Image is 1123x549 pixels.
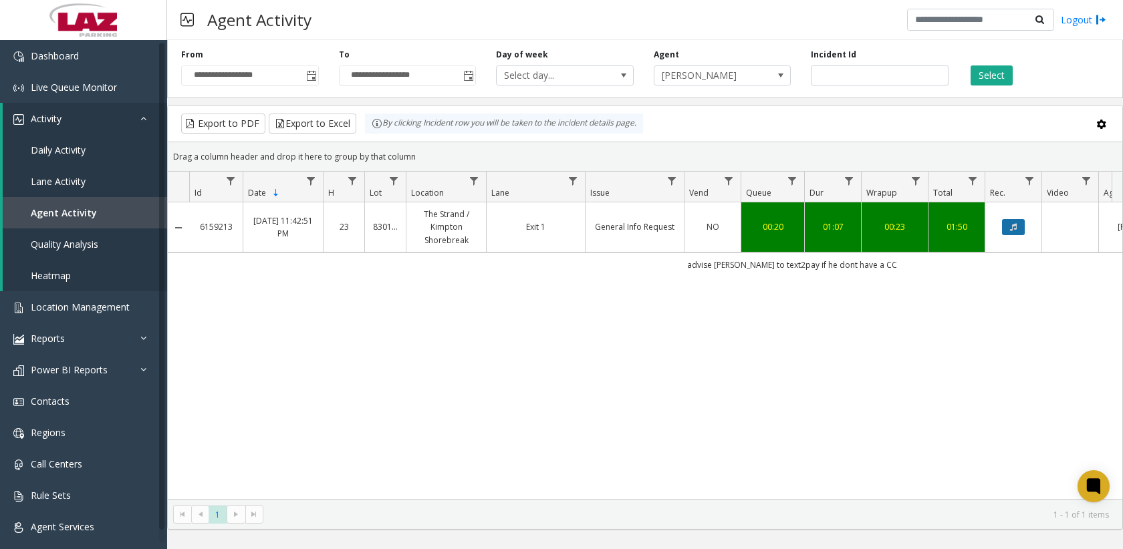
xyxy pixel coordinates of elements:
[365,114,643,134] div: By clicking Incident row you will be taken to the incident details page.
[749,220,796,233] a: 00:20
[564,172,582,190] a: Lane Filter Menu
[31,49,79,62] span: Dashboard
[332,220,356,233] a: 23
[461,66,475,85] span: Toggle popup
[693,220,733,233] a: NO
[3,197,167,228] a: Agent Activity
[13,303,24,313] img: 'icon'
[491,187,509,198] span: Lane
[209,506,227,524] span: Page 1
[13,522,24,533] img: 'icon'
[811,49,856,61] label: Incident Id
[201,3,318,36] h3: Agent Activity
[31,489,71,502] span: Rule Sets
[13,83,24,94] img: 'icon'
[707,221,719,232] span: NO
[180,3,194,36] img: pageIcon
[13,491,24,502] img: 'icon'
[809,187,824,198] span: Dur
[1047,187,1069,198] span: Video
[689,187,709,198] span: Vend
[344,172,362,190] a: H Filter Menu
[990,187,1005,198] span: Rec.
[971,65,1013,85] button: Select
[933,187,953,198] span: Total
[168,172,1122,499] div: Data table
[465,172,483,190] a: Location Filter Menu
[222,172,240,190] a: Id Filter Menu
[13,365,24,376] img: 'icon'
[302,172,320,190] a: Date Filter Menu
[31,112,61,125] span: Activity
[1021,172,1039,190] a: Rec. Filter Menu
[3,103,167,134] a: Activity
[168,222,189,233] a: Collapse Details
[654,49,679,61] label: Agent
[411,187,444,198] span: Location
[13,460,24,470] img: 'icon'
[13,428,24,439] img: 'icon'
[248,187,266,198] span: Date
[31,81,117,94] span: Live Queue Monitor
[269,114,356,134] button: Export to Excel
[907,172,925,190] a: Wrapup Filter Menu
[964,172,982,190] a: Total Filter Menu
[271,188,281,198] span: Sortable
[663,172,681,190] a: Issue Filter Menu
[496,49,548,61] label: Day of week
[31,301,130,313] span: Location Management
[3,260,167,291] a: Heatmap
[654,66,763,85] span: [PERSON_NAME]
[866,187,897,198] span: Wrapup
[181,49,203,61] label: From
[31,363,108,376] span: Power BI Reports
[251,214,315,240] a: [DATE] 11:42:51 PM
[31,332,65,345] span: Reports
[414,208,478,246] a: The Strand / Kimpton Shorebreak
[3,228,167,260] a: Quality Analysis
[303,66,318,85] span: Toggle popup
[31,426,66,439] span: Regions
[594,220,676,233] a: General Info Request
[720,172,738,190] a: Vend Filter Menu
[813,220,853,233] a: 01:07
[13,334,24,345] img: 'icon'
[31,520,94,533] span: Agent Services
[31,269,71,282] span: Heatmap
[195,187,202,198] span: Id
[497,66,606,85] span: Select day...
[181,114,265,134] button: Export to PDF
[372,118,382,129] img: infoIcon.svg
[495,220,577,233] a: Exit 1
[13,114,24,125] img: 'icon'
[590,187,610,198] span: Issue
[746,187,771,198] span: Queue
[1061,13,1106,27] a: Logout
[31,457,82,470] span: Call Centers
[31,238,98,250] span: Quality Analysis
[370,187,382,198] span: Lot
[3,166,167,197] a: Lane Activity
[13,51,24,62] img: 'icon'
[1078,172,1096,190] a: Video Filter Menu
[3,134,167,166] a: Daily Activity
[373,220,398,233] a: 830197
[870,220,920,233] a: 00:23
[31,206,97,219] span: Agent Activity
[783,172,801,190] a: Queue Filter Menu
[13,397,24,407] img: 'icon'
[271,509,1109,520] kendo-pager-info: 1 - 1 of 1 items
[840,172,858,190] a: Dur Filter Menu
[31,395,70,407] span: Contacts
[328,187,334,198] span: H
[339,49,350,61] label: To
[385,172,403,190] a: Lot Filter Menu
[937,220,977,233] a: 01:50
[168,145,1122,168] div: Drag a column header and drop it here to group by that column
[31,144,86,156] span: Daily Activity
[1096,13,1106,27] img: logout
